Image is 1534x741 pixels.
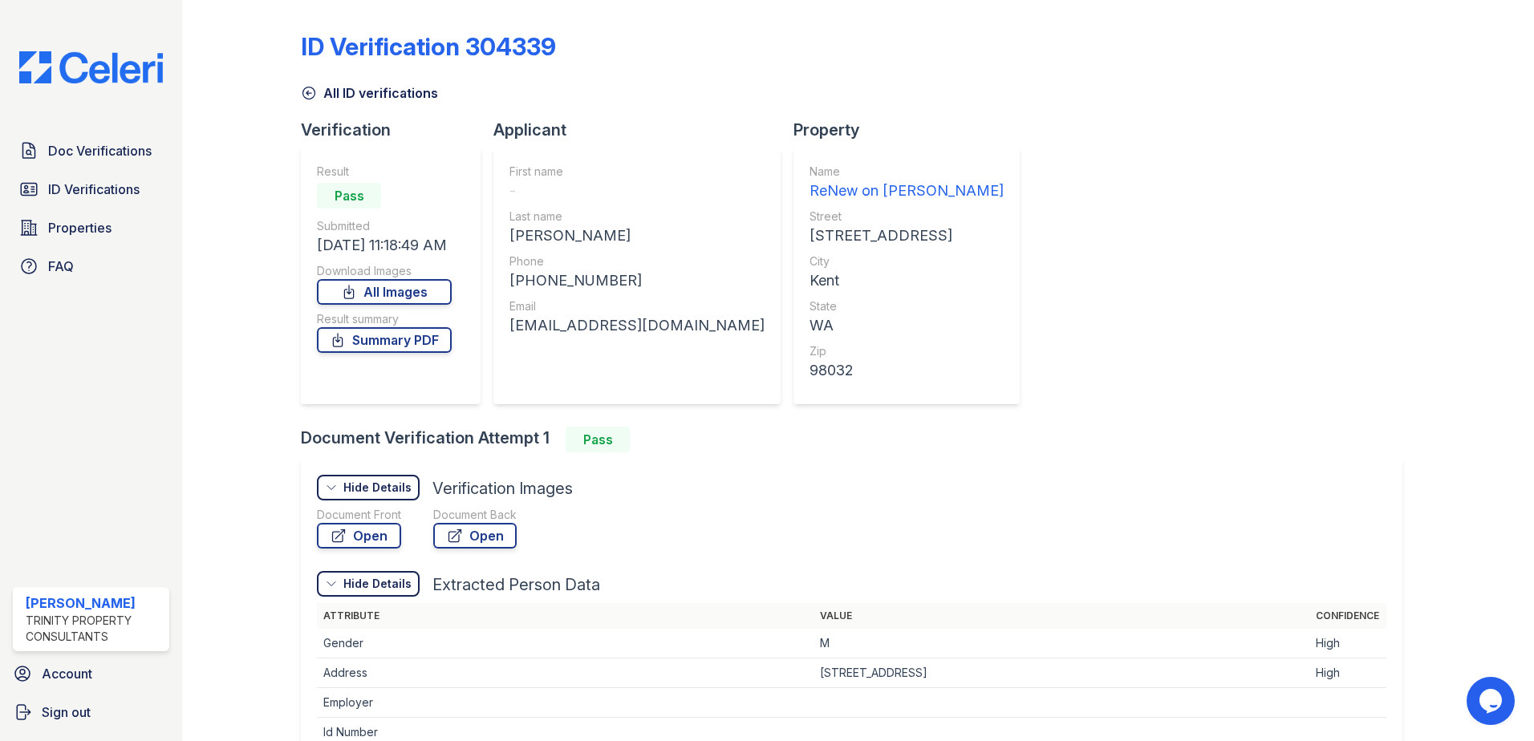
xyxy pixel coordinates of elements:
div: Last name [509,209,765,225]
div: First name [509,164,765,180]
div: Result summary [317,311,452,327]
span: Doc Verifications [48,141,152,160]
div: Pass [566,427,630,452]
div: Result [317,164,452,180]
td: [STREET_ADDRESS] [814,658,1310,688]
div: Document Back [433,507,517,523]
div: Download Images [317,263,452,279]
th: Value [814,603,1310,629]
div: [PERSON_NAME] [509,225,765,247]
span: FAQ [48,257,74,276]
a: ID Verifications [13,173,169,205]
td: High [1309,629,1386,658]
span: Properties [48,218,112,237]
span: Account [42,664,92,683]
div: Hide Details [343,480,412,496]
a: Name ReNew on [PERSON_NAME] [810,164,1004,202]
div: [DATE] 11:18:49 AM [317,234,452,257]
a: Open [317,523,401,549]
div: [PERSON_NAME] [26,593,163,613]
div: 98032 [810,359,1004,382]
div: Property [793,119,1033,141]
div: Extracted Person Data [432,573,600,596]
div: Applicant [493,119,793,141]
div: [PHONE_NUMBER] [509,269,765,292]
div: Kent [810,269,1004,292]
img: CE_Logo_Blue-a8612792a0a2168367f1c8372b55b34899dd931a85d93a1a3d3e32e68fde9ad4.png [6,51,176,83]
div: - [509,180,765,202]
div: Hide Details [343,576,412,592]
td: High [1309,658,1386,688]
div: [STREET_ADDRESS] [810,225,1004,247]
div: City [810,253,1004,269]
div: ID Verification 304339 [301,32,556,61]
th: Attribute [317,603,814,629]
div: Phone [509,253,765,269]
div: Zip [810,343,1004,359]
td: Address [317,658,814,688]
div: WA [810,314,1004,337]
td: M [814,629,1310,658]
div: Verification [301,119,493,141]
div: ReNew on [PERSON_NAME] [810,180,1004,202]
div: State [810,298,1004,314]
div: [EMAIL_ADDRESS][DOMAIN_NAME] [509,314,765,337]
div: Trinity Property Consultants [26,613,163,645]
th: Confidence [1309,603,1386,629]
iframe: chat widget [1467,677,1518,725]
td: Employer [317,688,814,718]
a: Account [6,658,176,690]
div: Submitted [317,218,452,234]
div: Street [810,209,1004,225]
a: FAQ [13,250,169,282]
a: Sign out [6,696,176,728]
div: Document Verification Attempt 1 [301,427,1415,452]
a: Open [433,523,517,549]
a: All ID verifications [301,83,438,103]
span: Sign out [42,703,91,722]
span: ID Verifications [48,180,140,199]
div: Name [810,164,1004,180]
a: Doc Verifications [13,135,169,167]
a: Summary PDF [317,327,452,353]
a: Properties [13,212,169,244]
div: Email [509,298,765,314]
div: Verification Images [432,477,573,500]
td: Gender [317,629,814,658]
div: Pass [317,183,381,209]
a: All Images [317,279,452,305]
div: Document Front [317,507,401,523]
